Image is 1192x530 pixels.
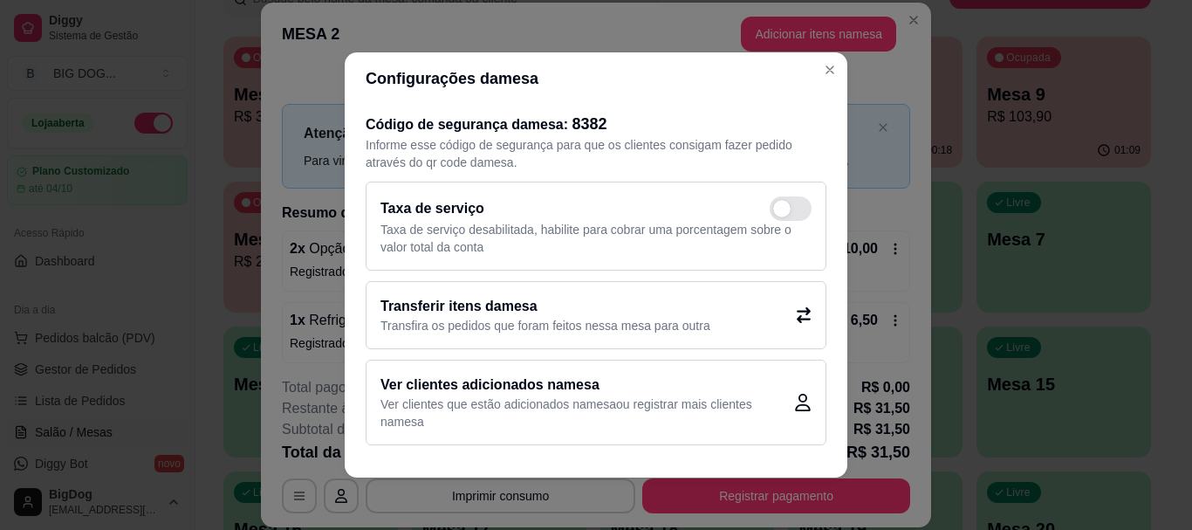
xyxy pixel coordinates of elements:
[380,296,710,317] h2: Transferir itens da mesa
[366,112,826,136] h2: Código de segurança da mesa :
[572,115,607,133] span: 8382
[380,221,812,256] p: Taxa de serviço desabilitada, habilite para cobrar uma porcentagem sobre o valor total da conta
[345,52,847,105] header: Configurações da mesa
[380,198,484,219] h2: Taxa de serviço
[380,396,794,430] p: Ver clientes que estão adicionados na mesa ou registrar mais clientes na mesa
[816,56,844,84] button: Close
[380,317,710,334] p: Transfira os pedidos que foram feitos nessa mesa para outra
[366,136,826,171] p: Informe esse código de segurança para que os clientes consigam fazer pedido através do qr code da...
[380,375,794,396] h2: Ver clientes adicionados na mesa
